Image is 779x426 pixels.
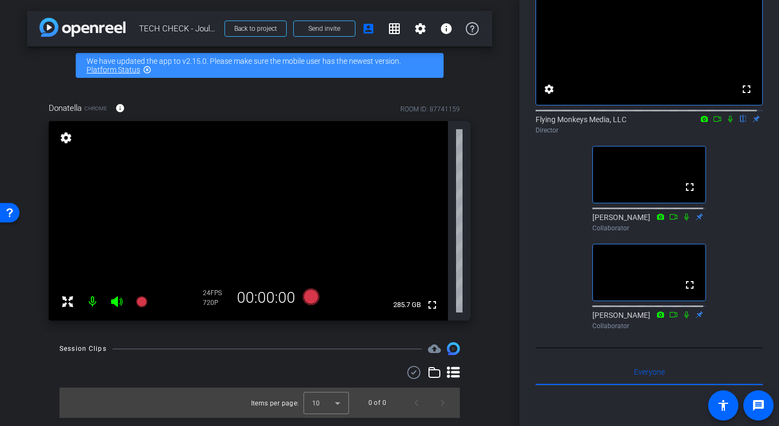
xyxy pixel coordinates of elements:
[428,342,441,355] mat-icon: cloud_upload
[87,65,140,74] a: Platform Status
[225,21,287,37] button: Back to project
[84,104,107,112] span: Chrome
[740,83,753,96] mat-icon: fullscreen
[39,18,126,37] img: app-logo
[592,321,706,331] div: Collaborator
[230,289,302,307] div: 00:00:00
[634,368,665,376] span: Everyone
[58,131,74,144] mat-icon: settings
[210,289,222,297] span: FPS
[400,104,460,114] div: ROOM ID: 87741159
[362,22,375,35] mat-icon: account_box
[308,24,340,33] span: Send invite
[592,223,706,233] div: Collaborator
[76,53,444,78] div: We have updated the app to v2.15.0. Please make sure the mobile user has the newest version.
[683,181,696,194] mat-icon: fullscreen
[203,298,230,307] div: 720P
[404,390,430,416] button: Previous page
[536,125,763,135] div: Director
[543,83,556,96] mat-icon: settings
[717,399,730,412] mat-icon: accessibility
[389,298,425,311] span: 285.7 GB
[430,390,455,416] button: Next page
[143,65,151,74] mat-icon: highlight_off
[49,102,82,114] span: Donatella
[752,399,765,412] mat-icon: message
[683,278,696,291] mat-icon: fullscreen
[536,114,763,135] div: Flying Monkeys Media, LLC
[440,22,453,35] mat-icon: info
[737,114,750,123] mat-icon: flip
[293,21,355,37] button: Send invite
[447,342,460,355] img: Session clips
[251,398,299,409] div: Items per page:
[115,103,125,113] mat-icon: info
[426,298,439,311] mat-icon: fullscreen
[592,310,706,331] div: [PERSON_NAME]
[60,343,107,354] div: Session Clips
[388,22,401,35] mat-icon: grid_on
[234,25,277,32] span: Back to project
[414,22,427,35] mat-icon: settings
[203,289,230,297] div: 24
[592,212,706,233] div: [PERSON_NAME]
[428,342,441,355] span: Destinations for your clips
[139,18,218,39] span: TECH CHECK - Joule Everywhere - Public Cloud
[368,397,386,408] div: 0 of 0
